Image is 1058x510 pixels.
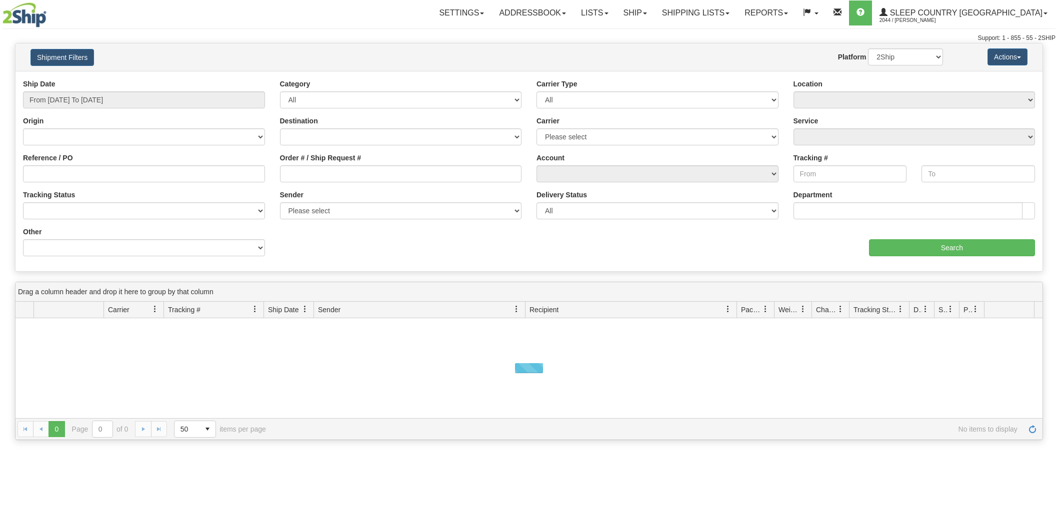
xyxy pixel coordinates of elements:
span: 2044 / [PERSON_NAME] [879,15,954,25]
label: Carrier Type [536,79,577,89]
a: Tracking # filter column settings [246,301,263,318]
div: Support: 1 - 855 - 55 - 2SHIP [2,34,1055,42]
label: Department [793,190,832,200]
span: items per page [174,421,266,438]
a: Weight filter column settings [794,301,811,318]
a: Pickup Status filter column settings [967,301,984,318]
iframe: chat widget [1035,204,1057,306]
span: Tracking # [168,305,200,315]
label: Tracking # [793,153,828,163]
span: Carrier [108,305,129,315]
label: Account [536,153,564,163]
span: Pickup Status [963,305,972,315]
a: Packages filter column settings [757,301,774,318]
label: Destination [280,116,318,126]
label: Platform [838,52,866,62]
button: Shipment Filters [30,49,94,66]
span: No items to display [280,425,1017,433]
a: Tracking Status filter column settings [892,301,909,318]
a: Shipping lists [654,0,737,25]
a: Ship [616,0,654,25]
span: Page 0 [48,421,64,437]
label: Location [793,79,822,89]
a: Refresh [1024,421,1040,437]
input: To [921,165,1035,182]
label: Ship Date [23,79,55,89]
label: Order # / Ship Request # [280,153,361,163]
label: Carrier [536,116,559,126]
span: 50 [180,424,193,434]
span: Recipient [529,305,558,315]
span: Charge [816,305,837,315]
input: Search [869,239,1035,256]
span: Tracking Status [853,305,897,315]
a: Addressbook [491,0,573,25]
span: Page sizes drop down [174,421,216,438]
label: Other [23,227,41,237]
span: Shipment Issues [938,305,947,315]
a: Settings [431,0,491,25]
a: Recipient filter column settings [719,301,736,318]
label: Tracking Status [23,190,75,200]
a: Lists [573,0,615,25]
label: Sender [280,190,303,200]
img: logo2044.jpg [2,2,46,27]
span: Weight [778,305,799,315]
a: Sender filter column settings [508,301,525,318]
a: Ship Date filter column settings [296,301,313,318]
div: grid grouping header [15,282,1042,302]
a: Sleep Country [GEOGRAPHIC_DATA] 2044 / [PERSON_NAME] [872,0,1055,25]
label: Service [793,116,818,126]
span: Sender [318,305,340,315]
span: Page of 0 [72,421,128,438]
span: select [199,421,215,437]
span: Packages [741,305,762,315]
button: Actions [987,48,1027,65]
span: Delivery Status [913,305,922,315]
span: Ship Date [268,305,298,315]
a: Shipment Issues filter column settings [942,301,959,318]
a: Delivery Status filter column settings [917,301,934,318]
input: From [793,165,907,182]
label: Reference / PO [23,153,73,163]
a: Reports [737,0,795,25]
label: Category [280,79,310,89]
label: Delivery Status [536,190,587,200]
span: Sleep Country [GEOGRAPHIC_DATA] [887,8,1042,17]
a: Charge filter column settings [832,301,849,318]
a: Carrier filter column settings [146,301,163,318]
label: Origin [23,116,43,126]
